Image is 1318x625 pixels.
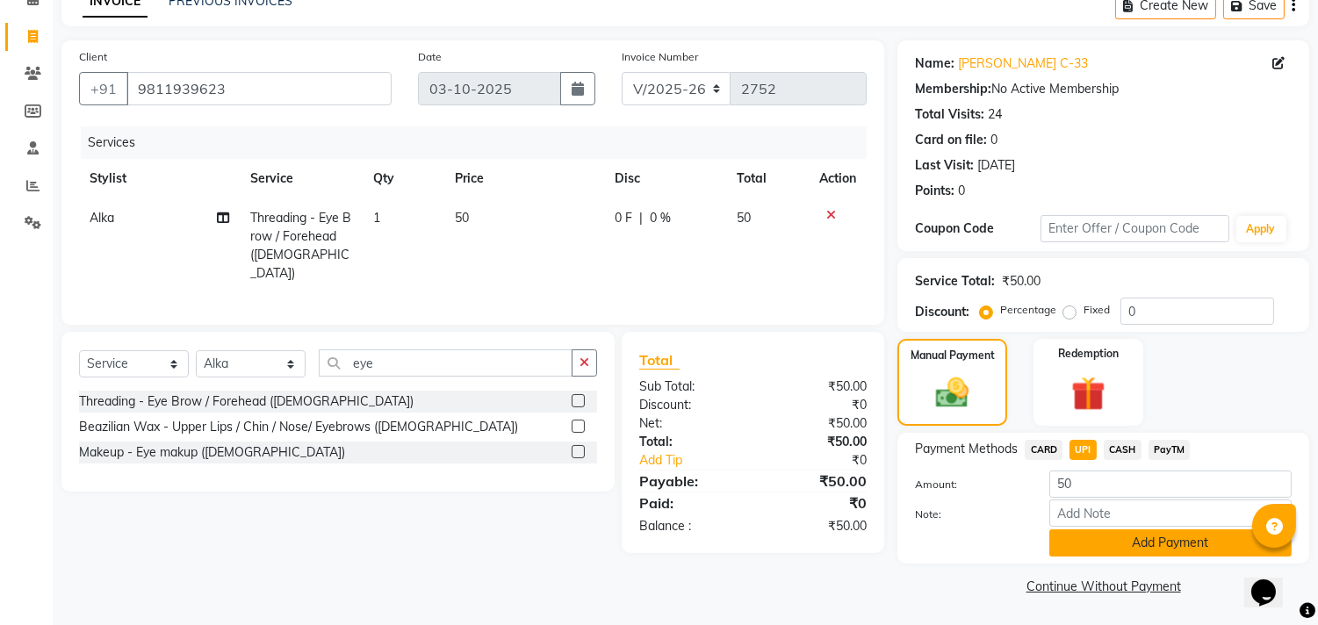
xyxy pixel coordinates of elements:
div: 24 [988,105,1002,124]
label: Note: [902,506,1036,522]
div: Card on file: [915,131,987,149]
div: Discount: [915,303,969,321]
div: ₹0 [753,396,881,414]
input: Amount [1049,471,1292,498]
div: Sub Total: [626,377,753,396]
div: ₹50.00 [753,377,881,396]
div: Threading - Eye Brow / Forehead ([DEMOGRAPHIC_DATA]) [79,392,414,411]
label: Redemption [1058,346,1119,362]
span: Alka [90,210,114,226]
button: +91 [79,72,128,105]
div: Paid: [626,492,753,514]
div: ₹50.00 [753,414,881,433]
div: 0 [990,131,998,149]
div: [DATE] [977,156,1015,175]
span: 1 [373,210,380,226]
label: Client [79,49,107,65]
span: 50 [737,210,751,226]
th: Total [726,159,810,198]
th: Qty [363,159,444,198]
div: Coupon Code [915,219,1041,238]
th: Service [240,159,363,198]
th: Disc [604,159,726,198]
label: Date [418,49,442,65]
iframe: chat widget [1244,555,1300,607]
input: Add Note [1049,499,1292,527]
span: Threading - Eye Brow / Forehead ([DEMOGRAPHIC_DATA]) [250,210,351,281]
span: | [639,209,643,227]
label: Amount: [902,477,1036,492]
label: Percentage [1000,302,1056,318]
span: 50 [455,210,469,226]
div: ₹0 [753,492,881,514]
div: ₹50.00 [753,471,881,492]
div: ₹50.00 [753,517,881,535]
div: Balance : [626,517,753,535]
span: 0 % [650,209,671,227]
div: Services [81,126,880,159]
div: Name: [915,54,954,73]
span: 0 F [615,209,632,227]
div: Total Visits: [915,105,984,124]
div: Makeup - Eye makup ([DEMOGRAPHIC_DATA]) [79,443,345,462]
a: Add Tip [626,451,774,470]
div: 0 [958,182,965,200]
input: Search by Name/Mobile/Email/Code [126,72,392,105]
div: ₹50.00 [1002,272,1041,291]
div: Membership: [915,80,991,98]
th: Action [809,159,867,198]
input: Enter Offer / Coupon Code [1041,215,1228,242]
button: Add Payment [1049,529,1292,557]
span: CARD [1025,440,1062,460]
span: UPI [1070,440,1097,460]
div: Points: [915,182,954,200]
span: Total [639,351,680,370]
span: Payment Methods [915,440,1018,458]
th: Stylist [79,159,240,198]
th: Price [444,159,604,198]
div: Service Total: [915,272,995,291]
input: Search or Scan [319,349,573,377]
span: PayTM [1149,440,1191,460]
img: _cash.svg [925,374,978,412]
div: Last Visit: [915,156,974,175]
div: ₹0 [774,451,881,470]
a: Continue Without Payment [901,578,1306,596]
div: No Active Membership [915,80,1292,98]
button: Apply [1236,216,1286,242]
div: ₹50.00 [753,433,881,451]
a: [PERSON_NAME] C-33 [958,54,1088,73]
span: CASH [1104,440,1142,460]
label: Manual Payment [911,348,995,363]
div: Discount: [626,396,753,414]
img: _gift.svg [1061,372,1116,415]
div: Net: [626,414,753,433]
div: Total: [626,433,753,451]
label: Fixed [1084,302,1110,318]
div: Payable: [626,471,753,492]
label: Invoice Number [622,49,698,65]
div: Beazilian Wax - Upper Lips / Chin / Nose/ Eyebrows ([DEMOGRAPHIC_DATA]) [79,418,518,436]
